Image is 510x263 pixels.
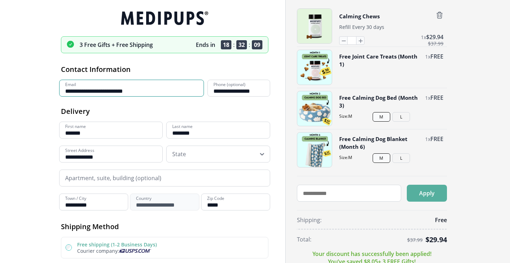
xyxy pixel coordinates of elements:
span: 09 [252,40,262,49]
button: M [373,112,390,122]
img: Free Joint Care Treats (Month 1) [297,50,332,85]
span: : [233,41,235,49]
span: Contact Information [61,65,131,74]
span: 1 x [425,94,430,101]
span: FREE [430,53,443,60]
button: Calming Chews [339,11,380,21]
span: Refill Every 30 days [339,24,384,30]
button: Free Joint Care Treats (Month 1) [339,53,422,68]
button: L [392,112,410,122]
img: Free Calming Dog Blanket (Month 6) [297,133,332,167]
span: Total: [297,236,311,243]
span: 32 [236,40,247,49]
button: L [392,153,410,163]
p: Ends in [196,41,215,49]
span: $ 29.94 [425,235,447,244]
button: Free Calming Dog Bed (Month 3) [339,94,422,109]
span: Size: M [339,154,443,160]
span: Free [435,216,447,224]
span: : [249,41,250,49]
button: Apply [407,185,447,202]
span: 1 x [421,34,426,41]
span: 1 x [425,136,430,142]
span: $ 37.99 [407,237,423,243]
span: Size: M [339,113,443,119]
button: M [373,153,390,163]
span: FREE [430,94,443,102]
span: $ 29.94 [426,33,443,41]
img: Calming Chews [297,9,332,43]
label: Free shipping (1-2 Business Days) [77,241,157,248]
span: FREE [430,135,443,143]
span: Courier company: [77,247,119,254]
span: 18 [221,40,231,49]
span: Delivery [61,106,90,116]
button: Free Calming Dog Blanket (Month 6) [339,135,422,151]
h2: Shipping Method [61,222,268,231]
span: 1 x [425,53,430,60]
img: Free Calming Dog Bed (Month 3) [297,91,332,126]
span: $ 37.99 [428,41,443,47]
img: Usps courier company [119,249,151,253]
span: Shipping: [297,216,322,224]
p: 3 Free Gifts + Free Shipping [80,41,153,49]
